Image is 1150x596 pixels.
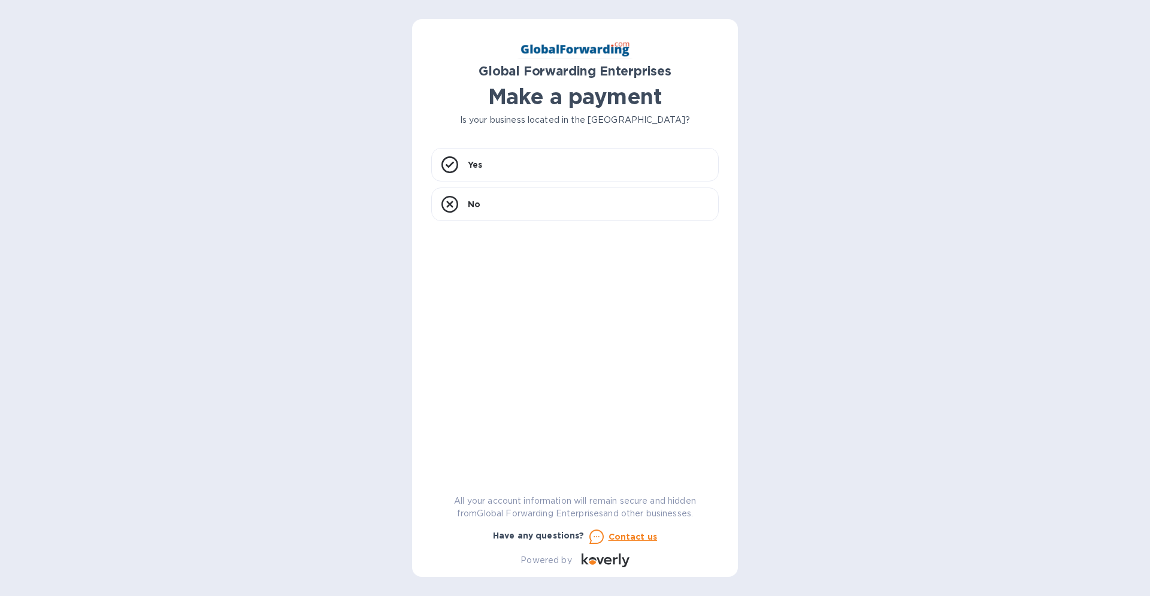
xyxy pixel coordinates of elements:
[493,531,585,540] b: Have any questions?
[431,84,719,109] h1: Make a payment
[609,532,658,541] u: Contact us
[431,495,719,520] p: All your account information will remain secure and hidden from Global Forwarding Enterprises and...
[479,63,671,78] b: Global Forwarding Enterprises
[431,114,719,126] p: Is your business located in the [GEOGRAPHIC_DATA]?
[520,554,571,567] p: Powered by
[468,198,480,210] p: No
[468,159,482,171] p: Yes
